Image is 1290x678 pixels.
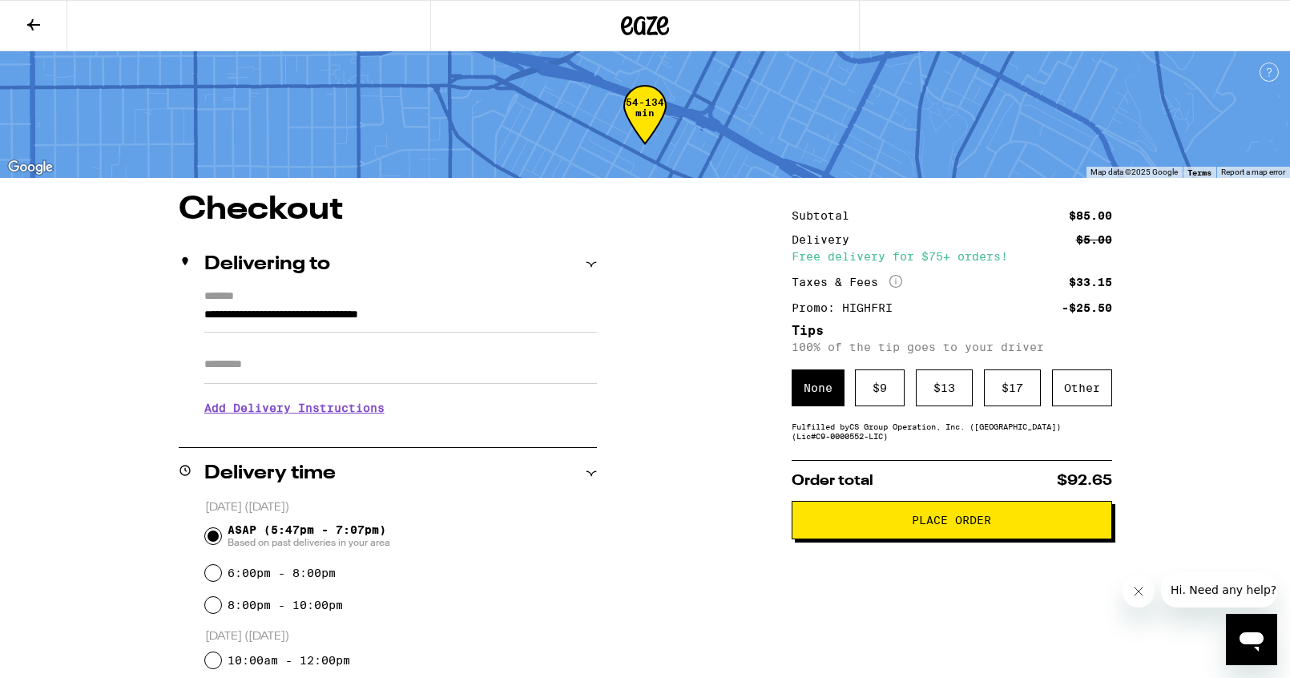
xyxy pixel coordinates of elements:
[792,501,1112,539] button: Place Order
[792,341,1112,353] p: 100% of the tip goes to your driver
[179,194,597,226] h1: Checkout
[228,599,343,611] label: 8:00pm - 10:00pm
[792,210,861,221] div: Subtotal
[4,157,57,178] a: Open this area in Google Maps (opens a new window)
[623,97,667,157] div: 54-134 min
[792,422,1112,441] div: Fulfilled by CS Group Operation, Inc. ([GEOGRAPHIC_DATA]) (Lic# C9-0000552-LIC )
[792,234,861,245] div: Delivery
[204,426,597,439] p: We'll contact you at [PHONE_NUMBER] when we arrive
[1123,575,1155,607] iframe: Close message
[4,157,57,178] img: Google
[228,654,350,667] label: 10:00am - 12:00pm
[792,325,1112,337] h5: Tips
[984,369,1041,406] div: $ 17
[1069,210,1112,221] div: $85.00
[912,515,991,526] span: Place Order
[204,464,336,483] h2: Delivery time
[205,629,597,644] p: [DATE] ([DATE])
[1069,276,1112,288] div: $33.15
[1221,167,1285,176] a: Report a map error
[1052,369,1112,406] div: Other
[916,369,973,406] div: $ 13
[792,302,904,313] div: Promo: HIGHFRI
[792,251,1112,262] div: Free delivery for $75+ orders!
[228,536,390,549] span: Based on past deliveries in your area
[792,275,902,289] div: Taxes & Fees
[1161,572,1277,607] iframe: Message from company
[1187,167,1211,177] a: Terms
[228,523,390,549] span: ASAP (5:47pm - 7:07pm)
[855,369,905,406] div: $ 9
[1090,167,1178,176] span: Map data ©2025 Google
[1226,614,1277,665] iframe: Button to launch messaging window
[228,567,336,579] label: 6:00pm - 8:00pm
[204,389,597,426] h3: Add Delivery Instructions
[792,369,845,406] div: None
[205,500,597,515] p: [DATE] ([DATE])
[204,255,330,274] h2: Delivering to
[1057,474,1112,488] span: $92.65
[1062,302,1112,313] div: -$25.50
[1076,234,1112,245] div: $5.00
[792,474,873,488] span: Order total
